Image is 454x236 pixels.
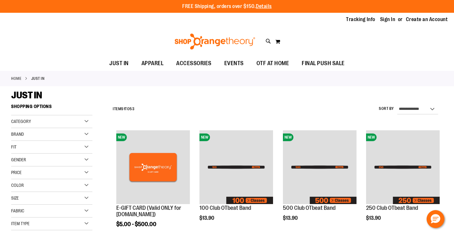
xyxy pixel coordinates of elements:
[380,16,395,23] a: Sign In
[283,205,335,211] a: 500 Club OTbeat Band
[295,56,351,71] a: FINAL PUSH SALE
[11,90,42,101] span: JUST IN
[199,215,215,221] span: $13.90
[31,76,45,81] strong: JUST IN
[11,132,24,137] span: Brand
[11,119,31,124] span: Category
[103,56,135,71] a: JUST IN
[170,56,218,71] a: ACCESSORIES
[109,56,129,71] span: JUST IN
[346,16,375,23] a: Tracking Info
[141,56,164,71] span: APPAREL
[196,127,276,234] div: product
[174,34,256,49] img: Shop Orangetheory
[11,183,24,188] span: Color
[283,133,293,141] span: NEW
[406,16,448,23] a: Create an Account
[11,76,21,81] a: Home
[116,221,156,227] span: $5.00 - $500.00
[116,130,190,204] img: E-GIFT CARD (Valid ONLY for ShopOrangetheory.com)
[256,56,289,71] span: OTF AT HOME
[116,133,127,141] span: NEW
[11,144,17,149] span: Fit
[302,56,345,71] span: FINAL PUSH SALE
[11,101,92,115] strong: Shopping Options
[427,210,444,228] button: Hello, have a question? Let’s chat.
[182,3,272,10] p: FREE Shipping, orders over $150.
[283,130,357,204] img: Image of 500 Club OTbeat Band
[256,4,272,9] a: Details
[250,56,296,71] a: OTF AT HOME
[11,170,22,175] span: Price
[283,215,299,221] span: $13.90
[218,56,250,71] a: EVENTS
[366,205,418,211] a: 250 Club OTbeat Band
[130,107,134,111] span: 53
[199,130,273,205] a: Image of 100 Club OTbeat BandNEW
[366,133,377,141] span: NEW
[135,56,170,71] a: APPAREL
[283,130,357,205] a: Image of 500 Club OTbeat BandNEW
[113,104,134,114] h2: Items to
[366,215,382,221] span: $13.90
[379,106,394,111] label: Sort By
[199,130,273,204] img: Image of 100 Club OTbeat Band
[11,208,24,213] span: Fabric
[224,56,244,71] span: EVENTS
[116,205,181,217] a: E-GIFT CARD (Valid ONLY for [DOMAIN_NAME])
[199,205,251,211] a: 100 Club OTbeat Band
[11,195,19,201] span: Size
[11,157,26,162] span: Gender
[11,221,30,226] span: Item Type
[363,127,443,234] div: product
[176,56,212,71] span: ACCESSORIES
[116,130,190,205] a: E-GIFT CARD (Valid ONLY for ShopOrangetheory.com)NEW
[124,107,125,111] span: 1
[280,127,360,234] div: product
[199,133,210,141] span: NEW
[366,130,440,204] img: Image of 250 Club OTbeat Band
[366,130,440,205] a: Image of 250 Club OTbeat BandNEW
